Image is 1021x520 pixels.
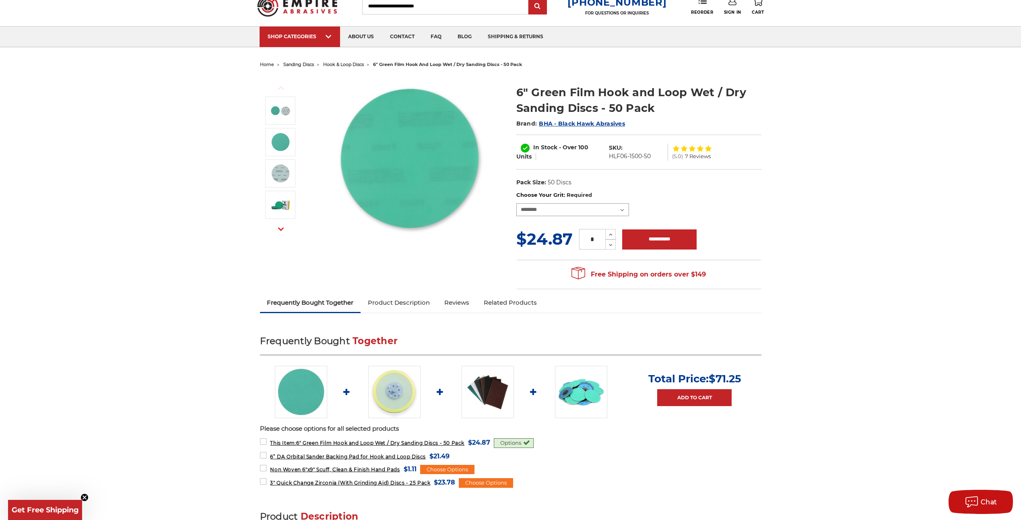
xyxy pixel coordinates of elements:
dd: 50 Discs [548,178,571,187]
span: $23.78 [434,477,455,488]
span: Sign In [724,10,741,15]
button: Previous [271,79,291,97]
label: Choose Your Grit: [516,191,761,199]
dt: SKU: [609,144,623,152]
h1: 6" Green Film Hook and Loop Wet / Dry Sanding Discs - 50 Pack [516,85,761,116]
span: - Over [559,144,577,151]
div: Get Free ShippingClose teaser [8,500,82,520]
a: Product Description [361,294,437,312]
strong: This Item: [270,440,296,446]
img: 6-inch 120-grit green film hook and loop disc for contour sanding on ferrous and non ferrous surf... [270,132,291,152]
p: FOR QUESTIONS OR INQUIRIES [567,10,666,16]
span: 100 [578,144,588,151]
div: Options [494,438,534,448]
button: Chat [949,490,1013,514]
a: contact [382,27,423,47]
button: Next [271,221,291,238]
small: Required [567,192,592,198]
span: Cart [752,10,764,15]
span: Brand: [516,120,537,127]
span: 7 Reviews [685,154,711,159]
span: 6” DA Orbital Sander Backing Pad for Hook and Loop Discs [270,454,426,460]
dt: Pack Size: [516,178,546,187]
img: 6-inch 60-grit green film hook and loop sanding discs with fast cutting aluminum oxide for coarse... [275,366,327,418]
a: home [260,62,274,67]
a: shipping & returns [480,27,551,47]
img: BHA box multi pack with 50 water resistant 6-inch green film hook and loop sanding discs p2000 gr... [270,195,291,215]
span: Together [353,335,398,347]
a: blog [450,27,480,47]
div: SHOP CATEGORIES [268,33,332,39]
a: Add to Cart [657,389,732,406]
span: 6" Green Film Hook and Loop Wet / Dry Sanding Discs - 50 Pack [270,440,464,446]
dd: HLF06-1500-50 [609,152,651,161]
span: Free Shipping on orders over $149 [571,266,706,283]
span: $21.49 [429,451,450,462]
span: $24.87 [468,437,490,448]
span: In Stock [533,144,557,151]
span: (5.0) [672,154,683,159]
a: faq [423,27,450,47]
img: 6-inch 60-grit green film hook and loop sanding discs with fast cutting aluminum oxide for coarse... [270,101,291,121]
span: Get Free Shipping [12,506,79,514]
div: Choose Options [420,465,474,475]
span: Non Woven 6"x9" Scuff, Clean & Finish Hand Pads [270,466,400,473]
span: 6" green film hook and loop wet / dry sanding discs - 50 pack [373,62,522,67]
img: 6-inch 60-grit green film hook and loop sanding discs with fast cutting aluminum oxide for coarse... [329,76,490,237]
a: BHA - Black Hawk Abrasives [539,120,625,127]
a: Related Products [476,294,544,312]
span: Frequently Bought [260,335,350,347]
a: hook & loop discs [323,62,364,67]
span: $24.87 [516,229,573,249]
a: Reviews [437,294,476,312]
span: 3" Quick Change Zirconia (With Grinding Aid) Discs - 25 Pack [270,480,430,486]
span: Reorder [691,10,713,15]
span: Units [516,153,532,160]
img: 6-inch ultra fine 2000-grit green film hook & loop disc for metalworking and woodworking applicat... [270,163,291,184]
a: about us [340,27,382,47]
a: sanding discs [283,62,314,67]
button: Close teaser [80,493,89,501]
span: $1.11 [404,464,417,475]
div: Choose Options [459,478,513,488]
span: $71.25 [709,372,741,385]
p: Total Price: [648,372,741,385]
a: Frequently Bought Together [260,294,361,312]
span: Chat [981,498,997,506]
p: Please choose options for all selected products [260,424,761,433]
